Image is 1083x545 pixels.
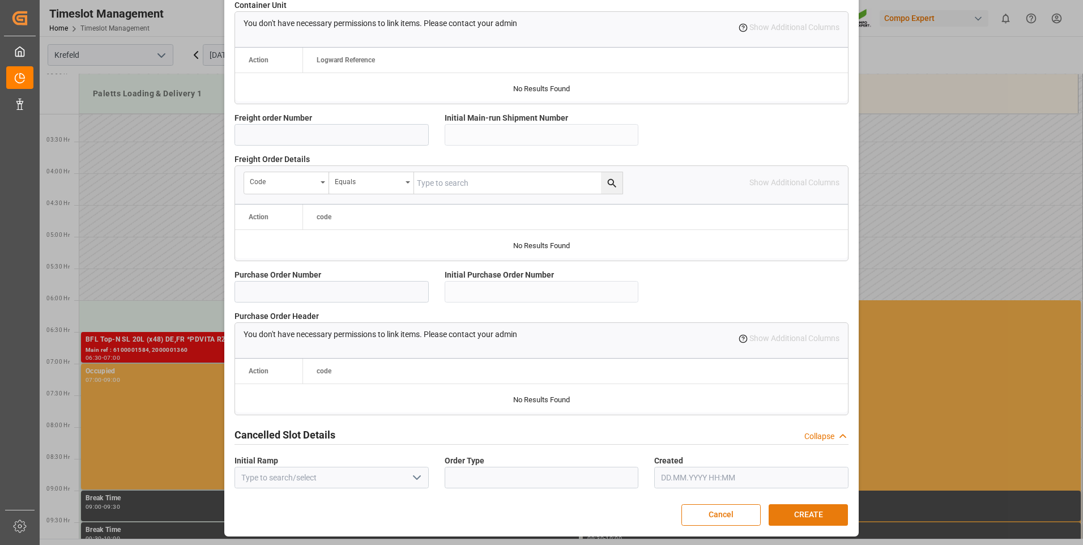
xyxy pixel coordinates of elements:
[317,367,331,375] span: code
[317,213,331,221] span: code
[445,269,554,281] span: Initial Purchase Order Number
[407,469,424,487] button: open menu
[244,329,517,340] p: You don't have necessary permissions to link items. Please contact your admin
[329,172,414,194] button: open menu
[234,269,321,281] span: Purchase Order Number
[249,367,268,375] div: Action
[234,310,319,322] span: Purchase Order Header
[654,467,849,488] input: DD.MM.YYYY HH:MM
[414,172,622,194] input: Type to search
[804,431,834,442] div: Collapse
[234,455,278,467] span: Initial Ramp
[244,172,329,194] button: open menu
[234,467,429,488] input: Type to search/select
[250,174,317,187] div: code
[769,504,848,526] button: CREATE
[335,174,402,187] div: Equals
[445,112,568,124] span: Initial Main-run Shipment Number
[249,213,268,221] div: Action
[654,455,683,467] span: Created
[234,112,312,124] span: Freight order Number
[249,56,268,64] div: Action
[317,56,375,64] span: Logward Reference
[681,504,761,526] button: Cancel
[244,18,517,29] p: You don't have necessary permissions to link items. Please contact your admin
[234,427,335,442] h2: Cancelled Slot Details
[234,154,310,165] span: Freight Order Details
[445,455,484,467] span: Order Type
[601,172,622,194] button: search button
